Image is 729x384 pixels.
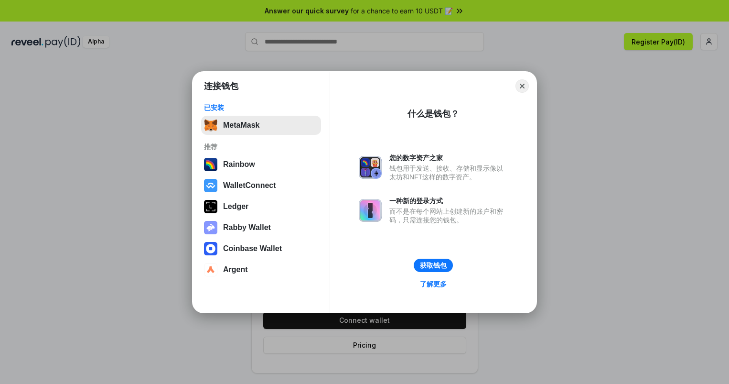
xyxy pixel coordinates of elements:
div: Rainbow [223,160,255,169]
img: svg+xml,%3Csvg%20width%3D%22120%22%20height%3D%22120%22%20viewBox%3D%220%200%20120%20120%22%20fil... [204,158,217,171]
button: 获取钱包 [414,259,453,272]
div: Ledger [223,202,248,211]
div: 钱包用于发送、接收、存储和显示像以太坊和NFT这样的数字资产。 [389,164,508,181]
div: 什么是钱包？ [407,108,459,120]
button: MetaMask [201,116,321,135]
img: svg+xml,%3Csvg%20xmlns%3D%22http%3A%2F%2Fwww.w3.org%2F2000%2Fsvg%22%20fill%3D%22none%22%20viewBox... [359,156,382,179]
img: svg+xml,%3Csvg%20xmlns%3D%22http%3A%2F%2Fwww.w3.org%2F2000%2Fsvg%22%20width%3D%2228%22%20height%3... [204,200,217,213]
button: Rabby Wallet [201,218,321,237]
div: MetaMask [223,121,259,130]
button: Argent [201,260,321,279]
img: svg+xml,%3Csvg%20width%3D%2228%22%20height%3D%2228%22%20viewBox%3D%220%200%2028%2028%22%20fill%3D... [204,263,217,276]
button: Rainbow [201,155,321,174]
div: 获取钱包 [420,261,447,270]
img: svg+xml,%3Csvg%20xmlns%3D%22http%3A%2F%2Fwww.w3.org%2F2000%2Fsvg%22%20fill%3D%22none%22%20viewBox... [359,199,382,222]
div: 推荐 [204,143,318,151]
button: WalletConnect [201,176,321,195]
div: WalletConnect [223,181,276,190]
button: Ledger [201,197,321,216]
div: Argent [223,265,248,274]
div: 一种新的登录方式 [389,197,508,205]
div: 而不是在每个网站上创建新的账户和密码，只需连接您的钱包。 [389,207,508,224]
h1: 连接钱包 [204,80,238,92]
button: Close [515,79,529,93]
button: Coinbase Wallet [201,239,321,258]
img: svg+xml,%3Csvg%20width%3D%2228%22%20height%3D%2228%22%20viewBox%3D%220%200%2028%2028%22%20fill%3D... [204,179,217,192]
img: svg+xml,%3Csvg%20xmlns%3D%22http%3A%2F%2Fwww.w3.org%2F2000%2Fsvg%22%20fill%3D%22none%22%20viewBox... [204,221,217,234]
div: 您的数字资产之家 [389,154,508,162]
img: svg+xml,%3Csvg%20fill%3D%22none%22%20height%3D%2233%22%20viewBox%3D%220%200%2035%2033%22%20width%... [204,119,217,132]
div: 了解更多 [420,280,447,288]
img: svg+xml,%3Csvg%20width%3D%2228%22%20height%3D%2228%22%20viewBox%3D%220%200%2028%2028%22%20fill%3D... [204,242,217,255]
div: 已安装 [204,103,318,112]
a: 了解更多 [414,278,452,290]
div: Coinbase Wallet [223,244,282,253]
div: Rabby Wallet [223,223,271,232]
